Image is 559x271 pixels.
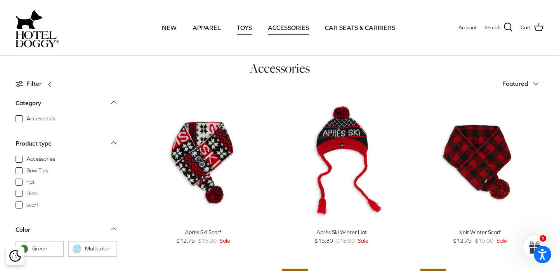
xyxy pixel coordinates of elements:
a: Account [458,23,477,31]
span: $15.00 [198,236,217,245]
a: Après Ski Scarf $12.75 $15.00 Sale [140,228,267,245]
a: ACCESSORIES [261,14,316,41]
span: Filter [26,79,42,89]
span: $15.00 [475,236,493,245]
div: Color [16,225,30,235]
a: Après Ski Scarf [140,97,267,224]
a: Knit Winter Scarf [417,97,543,224]
a: TOYS [230,14,259,41]
span: Accessories [26,115,55,123]
a: Cart [521,23,543,33]
div: Product type [16,139,52,149]
span: Account [458,24,477,30]
div: Après Ski Winter Hat [278,228,405,236]
a: Knit Winter Scarf $12.75 $15.00 Sale [417,228,543,245]
h1: Accessories [16,60,543,76]
span: Accessories [26,155,55,163]
img: dog-icon.svg [16,8,43,31]
span: scarf [26,201,38,209]
a: Filter [16,75,57,93]
div: Category [16,98,41,108]
span: $12.75 [453,236,472,245]
span: Sale [358,236,368,245]
div: Après Ski Scarf [140,228,267,236]
a: hoteldoggycom [16,8,59,47]
span: Cart [521,23,531,31]
span: hat [26,178,35,186]
span: Green [32,245,59,253]
div: Cookie policy [6,247,24,265]
span: Sale [220,236,230,245]
span: 15% off [282,101,310,112]
span: 15% off [420,101,448,112]
a: Color [16,224,116,241]
span: Sale [497,236,507,245]
span: Search [484,23,500,31]
span: $18.00 [336,236,355,245]
span: Featured [502,80,528,87]
span: Bow Ties [26,167,48,175]
a: Après Ski Winter Hat $15.30 $18.00 Sale [278,228,405,245]
button: Cookie policy [8,249,22,263]
span: Hats [26,190,38,198]
div: Primary navigation [115,14,441,41]
span: Multicolor [85,245,112,253]
a: CAR SEATS & CARRIERS [318,14,402,41]
button: Featured [502,75,543,92]
a: APPAREL [186,14,228,41]
a: Product type [16,137,116,155]
img: hoteldoggycom [16,31,59,47]
img: Cookie policy [9,250,21,262]
a: NEW [155,14,184,41]
span: 15% off [144,101,171,112]
a: Category [16,97,116,115]
span: $12.75 [176,236,195,245]
a: Search [484,23,513,33]
span: $15.30 [314,236,333,245]
a: Après Ski Winter Hat [278,97,405,224]
div: Knit Winter Scarf [417,228,543,236]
